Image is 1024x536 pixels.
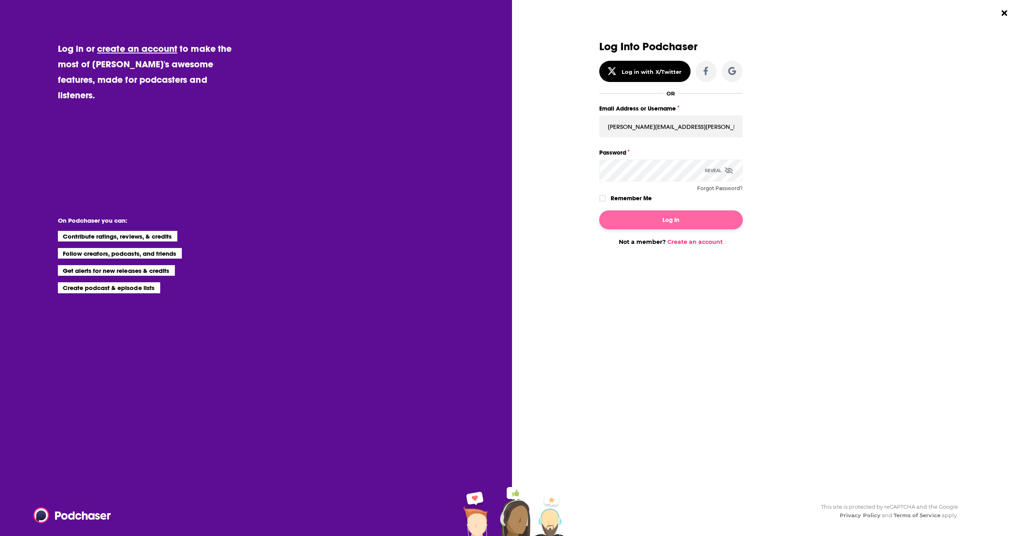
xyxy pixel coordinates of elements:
[58,282,160,293] li: Create podcast & episode lists
[599,115,743,137] input: Email Address or Username
[814,503,958,520] div: This site is protected by reCAPTCHA and the Google and apply.
[599,238,743,246] div: Not a member?
[599,210,743,229] button: Log In
[599,41,743,53] h3: Log Into Podchaser
[667,238,723,246] a: Create an account
[997,5,1012,21] button: Close Button
[599,61,691,82] button: Log in with X/Twitter
[611,193,652,204] label: Remember Me
[58,231,178,241] li: Contribute ratings, reviews, & credits
[697,186,743,191] button: Forgot Password?
[58,265,175,276] li: Get alerts for new releases & credits
[599,147,743,158] label: Password
[33,507,105,523] a: Podchaser - Follow, Share and Rate Podcasts
[840,512,881,518] a: Privacy Policy
[58,217,221,224] li: On Podchaser you can:
[705,159,733,182] div: Reveal
[97,43,177,54] a: create an account
[599,103,743,114] label: Email Address or Username
[666,90,675,97] div: OR
[58,248,182,259] li: Follow creators, podcasts, and friends
[33,507,112,523] img: Podchaser - Follow, Share and Rate Podcasts
[622,69,682,75] div: Log in with X/Twitter
[894,512,940,518] a: Terms of Service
